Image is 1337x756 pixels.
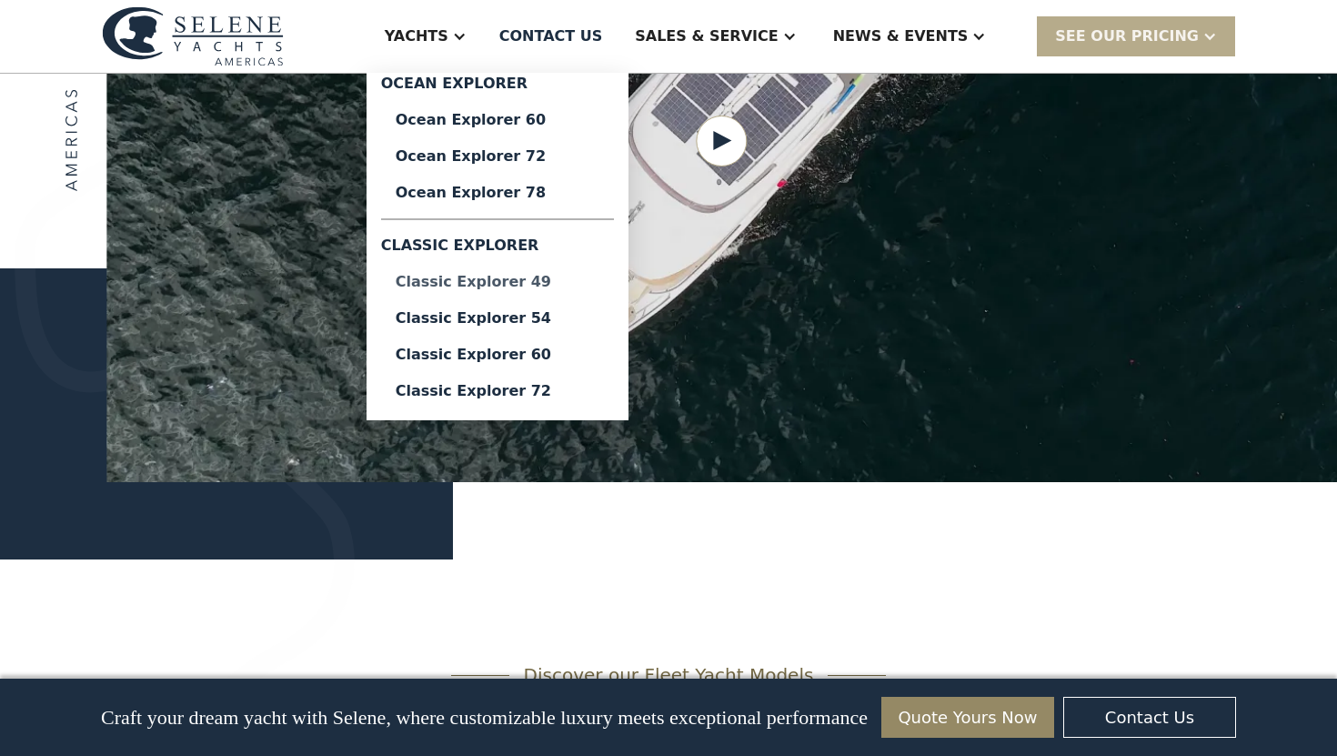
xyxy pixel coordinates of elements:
div: Ocean Explorer [381,73,614,102]
img: logo [102,6,284,66]
a: Classic Explorer 54 [381,300,614,337]
a: Contact Us [1063,697,1236,738]
div: Classic Explorer 54 [396,311,599,326]
div: Ocean Explorer 78 [396,186,599,200]
div: Contact US [499,25,603,47]
a: Classic Explorer 49 [381,264,614,300]
div: Classic Explorer 60 [396,348,599,362]
div: SEE Our Pricing [1037,16,1235,55]
div: Ocean Explorer 60 [396,113,599,127]
div: Ocean Explorer 72 [396,149,599,164]
div: SEE Our Pricing [1055,25,1199,47]
a: Ocean Explorer 78 [381,175,614,211]
div: Discover our Fleet, [524,661,814,689]
a: Classic Explorer 72 [381,373,614,409]
a: Ocean Explorer 60 [381,102,614,138]
nav: Yachts [367,73,628,420]
a: Quote Yours Now [881,697,1054,738]
p: Craft your dream yacht with Selene, where customizable luxury meets exceptional performance [101,706,868,730]
div: Classic Explorer 72 [396,384,599,398]
div: News & EVENTS [833,25,969,47]
span: Yacht Models [695,664,813,686]
div: Classic Explorer 49 [396,275,599,289]
div: Sales & Service [635,25,778,47]
a: Ocean Explorer 72 [381,138,614,175]
div: Classic Explorer [381,227,614,264]
div: Yachts [385,25,448,47]
a: Classic Explorer 60 [381,337,614,373]
img: logo [65,90,77,192]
